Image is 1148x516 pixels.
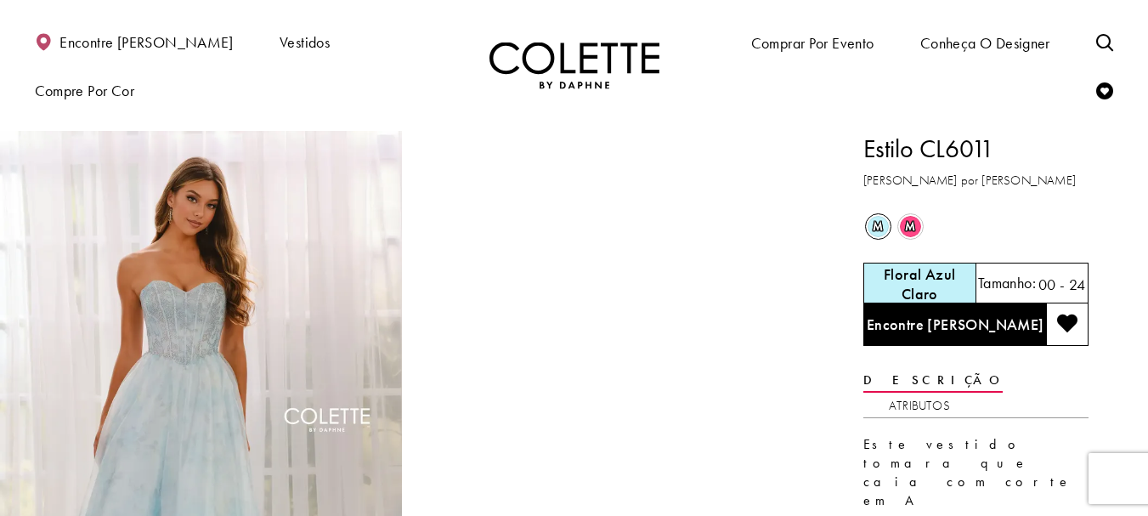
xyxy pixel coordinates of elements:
a: Visite a página inicial [489,42,659,88]
span: Comprar por evento [747,18,879,66]
font: Descrição [863,371,1003,388]
a: Verificar lista de desejos [1092,66,1117,113]
font: Encontre [PERSON_NAME] [59,32,234,52]
img: Colette por Daphne [489,42,659,88]
div: O estado dos controles de cores do produto depende do tamanho escolhido [863,210,1089,242]
font: Vestidos [280,32,330,52]
font: [PERSON_NAME] por [PERSON_NAME] [863,172,1076,189]
a: Descrição [863,367,1003,394]
a: Conheça o designer [916,18,1055,66]
a: Encontre [PERSON_NAME] [31,17,238,65]
font: Tamanho: [978,273,1036,292]
font: Floral Azul Claro [884,264,955,303]
font: Estilo CL6011 [863,133,994,165]
h5: Cor escolhida [864,264,976,303]
span: Compre por cor [31,65,139,114]
a: Alternar pesquisa [1092,19,1117,65]
a: Atributos [889,392,950,418]
font: Atributos [889,397,950,414]
a: Encontre [PERSON_NAME] [863,303,1046,346]
font: Compre por cor [35,81,134,100]
div: Floral Azul Claro [863,212,893,241]
button: Adicionar à lista de desejos [1046,303,1089,346]
video: Estilo CL6011 Colette by Daphne #1 reprodução automática em loop sem som de vídeo [410,131,812,332]
font: Comprar por evento [751,33,874,53]
font: Encontre [PERSON_NAME] [867,315,1044,334]
span: Vestidos [275,17,334,65]
div: Floral rosa [896,212,925,241]
font: Conheça o designer [920,33,1050,53]
font: 00 - 24 [1038,275,1086,294]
